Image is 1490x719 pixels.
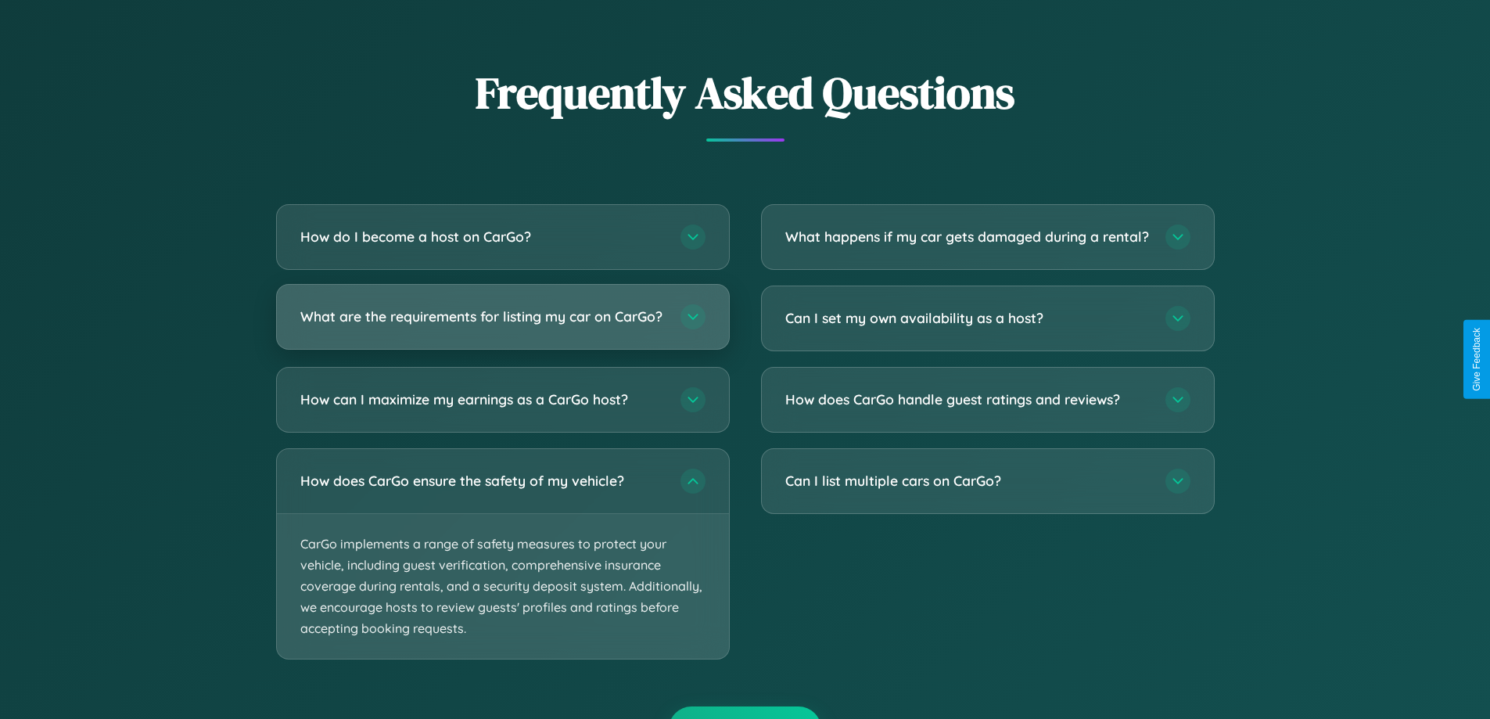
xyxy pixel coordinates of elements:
[785,227,1150,246] h3: What happens if my car gets damaged during a rental?
[1471,328,1482,391] div: Give Feedback
[300,390,665,409] h3: How can I maximize my earnings as a CarGo host?
[785,390,1150,409] h3: How does CarGo handle guest ratings and reviews?
[785,471,1150,491] h3: Can I list multiple cars on CarGo?
[300,227,665,246] h3: How do I become a host on CarGo?
[300,471,665,491] h3: How does CarGo ensure the safety of my vehicle?
[785,308,1150,328] h3: Can I set my own availability as a host?
[277,514,729,660] p: CarGo implements a range of safety measures to protect your vehicle, including guest verification...
[300,307,665,326] h3: What are the requirements for listing my car on CarGo?
[276,63,1215,123] h2: Frequently Asked Questions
